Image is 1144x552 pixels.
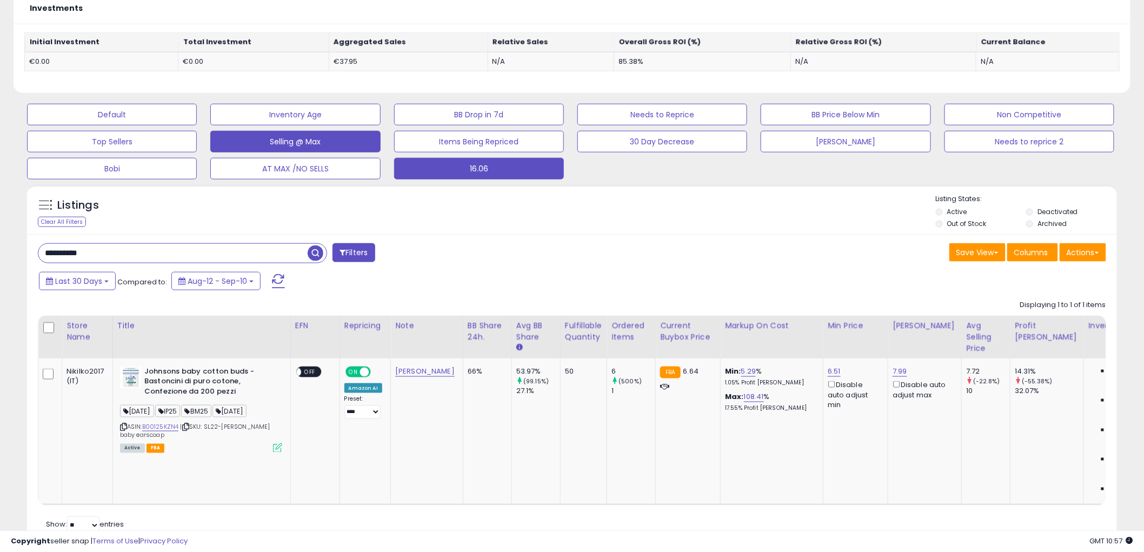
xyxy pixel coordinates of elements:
[577,131,747,152] button: 30 Day Decrease
[1090,536,1133,546] span: 2025-10-11 10:57 GMT
[66,320,108,343] div: Store Name
[1015,320,1079,343] div: Profit [PERSON_NAME]
[949,243,1006,262] button: Save View
[611,386,655,396] div: 1
[11,536,188,547] div: seller snap | |
[210,158,380,179] button: AT MAX /NO SELLS
[488,52,614,71] td: N/A
[614,52,791,71] td: 85.38%
[344,395,382,420] div: Preset:
[761,131,930,152] button: [PERSON_NAME]
[945,104,1114,125] button: Non Competitive
[395,366,455,377] a: [PERSON_NAME]
[488,32,614,52] th: Relative Sales
[120,367,142,388] img: 41RYhUdQ7qL._SL40_.jpg
[947,207,967,216] label: Active
[1015,367,1083,376] div: 14.31%
[210,104,380,125] button: Inventory Age
[120,444,145,453] span: All listings currently available for purchase on Amazon
[155,405,181,417] span: IP25
[120,405,154,417] span: [DATE]
[725,404,815,412] p: 17.55% Profit [PERSON_NAME]
[30,4,83,12] h5: Investments
[332,243,375,262] button: Filters
[395,320,458,331] div: Note
[893,366,907,377] a: 7.99
[791,52,976,71] td: N/A
[565,367,598,376] div: 50
[344,320,386,331] div: Repricing
[683,366,699,376] span: 6.64
[1060,243,1106,262] button: Actions
[178,32,329,52] th: Total Investment
[25,52,178,71] td: €0.00
[329,32,488,52] th: Aggregated Sales
[92,536,138,546] a: Terms of Use
[611,367,655,376] div: 6
[394,158,564,179] button: 16.06
[369,367,386,376] span: OFF
[565,320,602,343] div: Fulfillable Quantity
[468,320,507,343] div: BB Share 24h.
[614,32,791,52] th: Overall Gross ROI (%)
[468,367,503,376] div: 66%
[516,386,560,396] div: 27.1%
[171,272,261,290] button: Aug-12 - Sep-10
[11,536,50,546] strong: Copyright
[936,194,1117,204] p: Listing States:
[38,217,86,227] div: Clear All Filters
[66,367,104,386] div: Nikilko2017 (IT)
[120,422,270,438] span: | SKU: SL22-[PERSON_NAME] baby earscoap
[1020,300,1106,310] div: Displaying 1 to 1 of 1 items
[394,131,564,152] button: Items Being Repriced
[394,104,564,125] button: BB Drop in 7d
[55,276,102,287] span: Last 30 Days
[966,367,1010,376] div: 7.72
[25,32,178,52] th: Initial Investment
[27,158,197,179] button: Bobi
[966,386,1010,396] div: 10
[212,405,247,417] span: [DATE]
[301,367,318,376] span: OFF
[828,379,880,410] div: Disable auto adjust min
[618,377,642,385] small: (500%)
[947,219,987,228] label: Out of Stock
[725,379,815,387] p: 1.05% Profit [PERSON_NAME]
[741,366,756,377] a: 5.29
[1014,247,1048,258] span: Columns
[966,320,1006,354] div: Avg Selling Price
[791,32,976,52] th: Relative Gross ROI (%)
[117,320,286,331] div: Title
[725,320,819,331] div: Markup on Cost
[828,320,883,331] div: Min Price
[1022,377,1052,385] small: (-55.38%)
[46,520,124,530] span: Show: entries
[523,377,549,385] small: (99.15%)
[1015,386,1083,396] div: 32.07%
[344,383,382,393] div: Amazon AI
[660,320,716,343] div: Current Buybox Price
[295,320,335,331] div: EFN
[1037,219,1067,228] label: Archived
[27,131,197,152] button: Top Sellers
[117,277,167,287] span: Compared to:
[181,405,211,417] span: BM25
[516,320,556,343] div: Avg BB Share
[945,131,1114,152] button: Needs to reprice 2
[744,391,764,402] a: 108.41
[725,391,744,402] b: Max:
[761,104,930,125] button: BB Price Below Min
[347,367,360,376] span: ON
[725,366,741,376] b: Min:
[27,104,197,125] button: Default
[1007,243,1058,262] button: Columns
[893,379,953,400] div: Disable auto adjust max
[210,131,380,152] button: Selling @ Max
[516,343,523,353] small: Avg BB Share.
[142,422,179,431] a: B00125KZN4
[721,316,823,358] th: The percentage added to the cost of goods (COGS) that forms the calculator for Min & Max prices.
[725,392,815,412] div: %
[893,320,957,331] div: [PERSON_NAME]
[329,52,488,71] td: €37.95
[147,444,165,453] span: FBA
